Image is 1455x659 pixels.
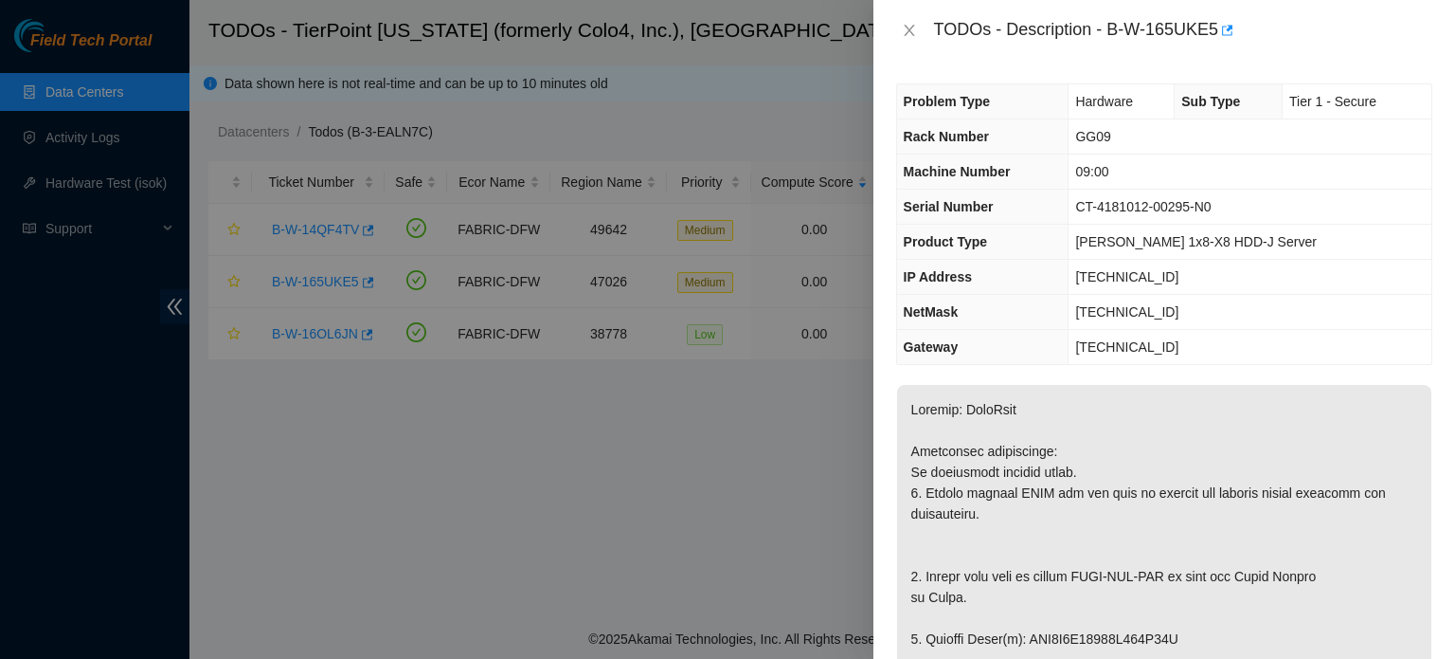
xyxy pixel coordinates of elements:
[904,339,959,355] span: Gateway
[1075,94,1133,109] span: Hardware
[896,22,923,40] button: Close
[1181,94,1240,109] span: Sub Type
[904,234,987,249] span: Product Type
[904,304,959,320] span: NetMask
[1075,339,1178,355] span: [TECHNICAL_ID]
[1289,94,1376,109] span: Tier 1 - Secure
[904,129,989,144] span: Rack Number
[1075,199,1211,214] span: CT-4181012-00295-N0
[904,164,1011,179] span: Machine Number
[904,269,972,284] span: IP Address
[1075,304,1178,320] span: [TECHNICAL_ID]
[902,23,917,38] span: close
[904,199,994,214] span: Serial Number
[1075,129,1110,144] span: GG09
[1075,269,1178,284] span: [TECHNICAL_ID]
[934,15,1432,46] div: TODOs - Description - B-W-165UKE5
[1075,234,1316,249] span: [PERSON_NAME] 1x8-X8 HDD-J Server
[1075,164,1108,179] span: 09:00
[904,94,991,109] span: Problem Type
